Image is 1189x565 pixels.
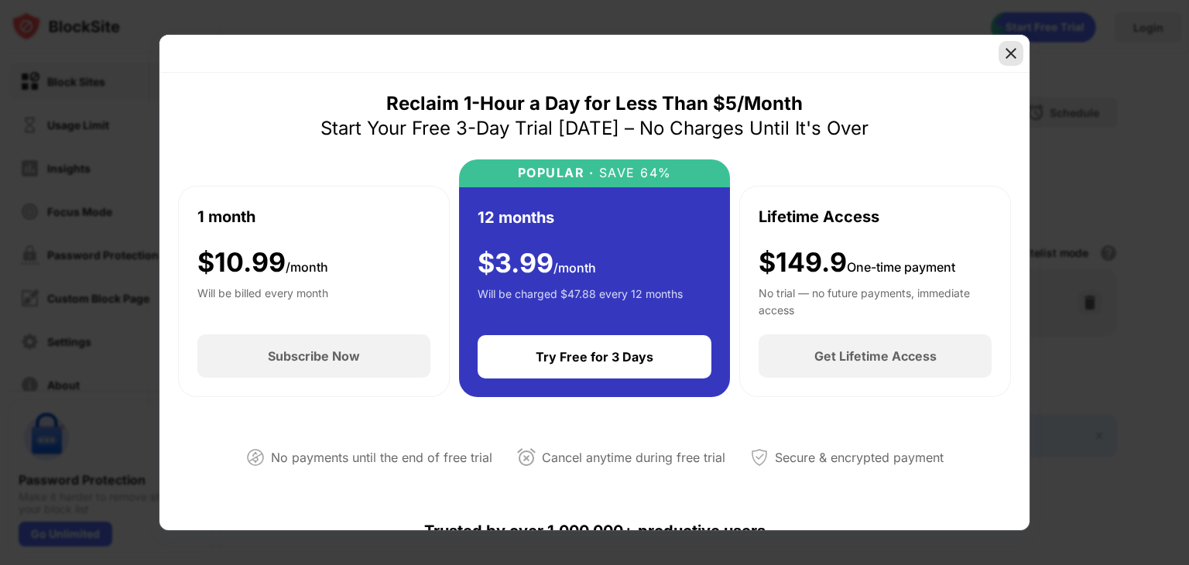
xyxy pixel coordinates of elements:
[553,260,596,276] span: /month
[847,259,955,275] span: One-time payment
[594,166,672,180] div: SAVE 64%
[517,448,536,467] img: cancel-anytime
[542,447,725,469] div: Cancel anytime during free trial
[814,348,937,364] div: Get Lifetime Access
[386,91,803,116] div: Reclaim 1-Hour a Day for Less Than $5/Month
[246,448,265,467] img: not-paying
[268,348,360,364] div: Subscribe Now
[775,447,944,469] div: Secure & encrypted payment
[478,286,683,317] div: Will be charged $47.88 every 12 months
[536,349,653,365] div: Try Free for 3 Days
[286,259,328,275] span: /month
[197,205,255,228] div: 1 month
[750,448,769,467] img: secured-payment
[759,285,992,316] div: No trial — no future payments, immediate access
[320,116,869,141] div: Start Your Free 3-Day Trial [DATE] – No Charges Until It's Over
[518,166,594,180] div: POPULAR ·
[478,206,554,229] div: 12 months
[478,248,596,279] div: $ 3.99
[197,285,328,316] div: Will be billed every month
[271,447,492,469] div: No payments until the end of free trial
[759,205,879,228] div: Lifetime Access
[197,247,328,279] div: $ 10.99
[759,247,955,279] div: $149.9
